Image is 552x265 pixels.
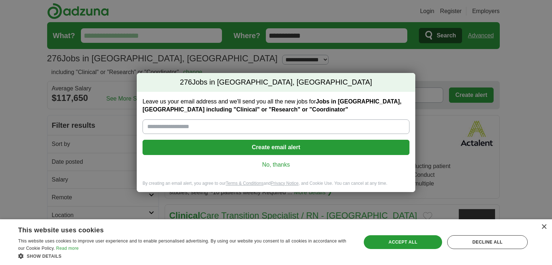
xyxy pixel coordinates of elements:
[18,224,333,235] div: This website uses cookies
[447,235,528,249] div: Decline all
[143,140,409,155] button: Create email alert
[27,254,62,259] span: Show details
[541,224,547,230] div: Close
[137,73,415,92] h2: Jobs in [GEOGRAPHIC_DATA], [GEOGRAPHIC_DATA]
[148,161,404,169] a: No, thanks
[56,246,79,251] a: Read more, opens a new window
[143,98,409,114] label: Leave us your email address and we'll send you all the new jobs for
[226,181,263,186] a: Terms & Conditions
[364,235,442,249] div: Accept all
[143,98,401,113] strong: Jobs in [GEOGRAPHIC_DATA], [GEOGRAPHIC_DATA] including "Clinical" or "Research" or "Coordinator"
[180,77,192,87] span: 276
[271,181,299,186] a: Privacy Notice
[18,238,346,251] span: This website uses cookies to improve user experience and to enable personalised advertising. By u...
[18,252,351,260] div: Show details
[137,180,415,192] div: By creating an email alert, you agree to our and , and Cookie Use. You can cancel at any time.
